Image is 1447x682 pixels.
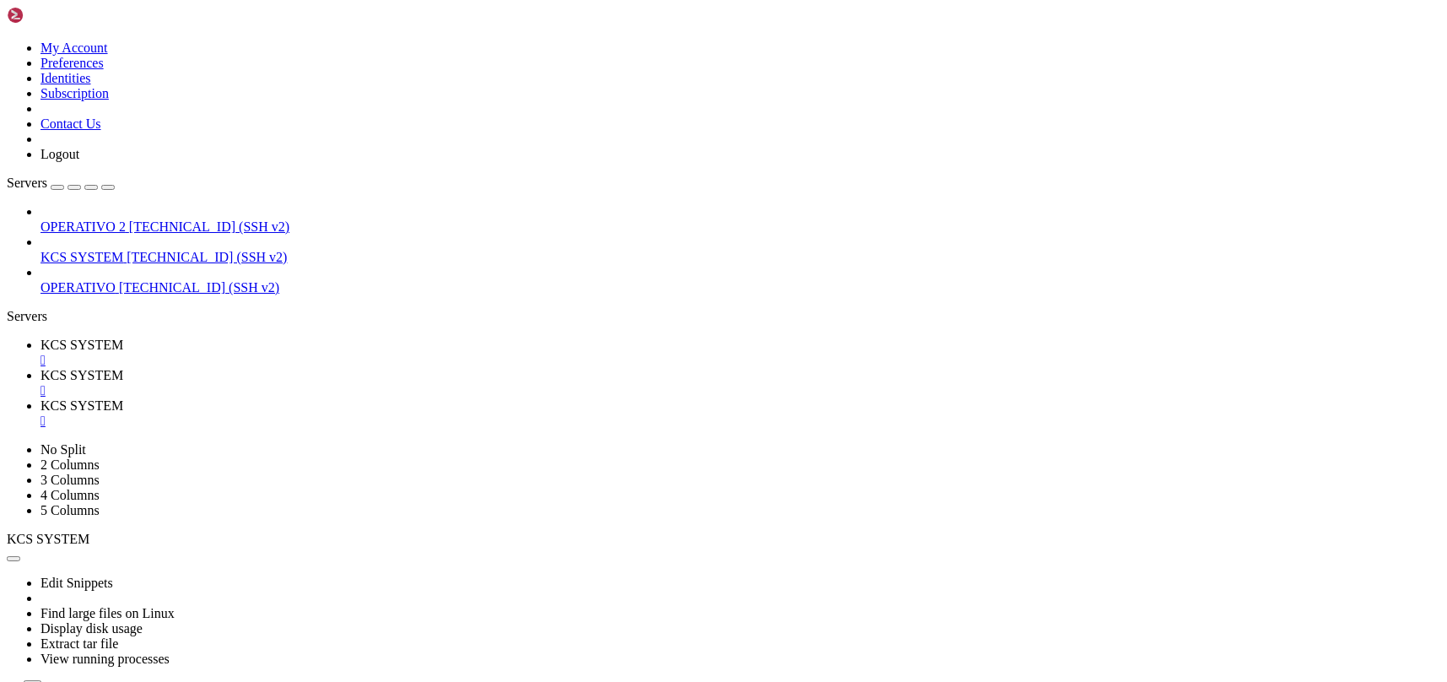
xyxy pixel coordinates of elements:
a: KCS SYSTEM [40,398,1440,429]
span: ~ [142,437,148,451]
x-row: [URL][DOMAIN_NAME] [7,337,1227,351]
x-row: [URL][DOMAIN_NAME] [7,236,1227,251]
x-row: Usage of /: 19.6% of 77.39GB Users logged in: 0 [7,136,1227,150]
x-row: * Management: [URL][DOMAIN_NAME] [7,50,1227,64]
x-row: Last login: [DATE] from [TECHNICAL_ID] [7,423,1227,437]
span: [TECHNICAL_ID] (SSH v2) [119,280,279,295]
span: KCS SYSTEM [40,398,123,413]
span: KCS SYSTEM [40,250,123,264]
x-row: Connecting [TECHNICAL_ID]... [7,7,1227,21]
x-row: just raised the bar for easy, resilient and secure K8s cluster deployment. [7,208,1227,222]
span: ubuntu@vps-08acaf7e [7,437,135,451]
a: My Account [40,41,108,55]
a: KCS SYSTEM [40,368,1440,398]
span: [TECHNICAL_ID] (SSH v2) [127,250,287,264]
a: Identities [40,71,91,85]
span: [TECHNICAL_ID] (SSH v2) [129,219,289,234]
x-row: Memory usage: 62% IPv4 address for ens3: [TECHNICAL_ID] [7,150,1227,165]
x-row: * Strictly confined Kubernetes makes edge and IoT secure. Learn how MicroK8s [7,193,1227,208]
x-row: Welcome to Ubuntu 23.04 (GNU/Linux 6.2.0-39-generic x86_64) [7,7,1227,21]
a: 3 Columns [40,473,100,487]
x-row: Your Ubuntu release is not supported anymore. [7,308,1227,322]
a: Logout [40,147,79,161]
li: KCS SYSTEM [TECHNICAL_ID] (SSH v2) [40,235,1440,265]
li: OPERATIVO 2 [TECHNICAL_ID] (SSH v2) [40,204,1440,235]
a: Preferences [40,56,104,70]
a: 5 Columns [40,503,100,517]
a: Extract tar file [40,636,118,651]
div: (23, 30) [170,437,177,452]
a: KCS SYSTEM [40,338,1440,368]
a: OPERATIVO 2 [TECHNICAL_ID] (SSH v2) [40,219,1440,235]
x-row: System information as of [DATE] [7,93,1227,107]
x-row: To see these additional updates run: apt list --upgradable [7,279,1227,294]
span: OPERATIVO [40,280,116,295]
a:  [40,353,1440,368]
span: Servers [7,176,47,190]
a: View running processes [40,652,170,666]
a: Subscription [40,86,109,100]
a:  [40,383,1440,398]
x-row: Swap usage: 0% [7,165,1227,179]
x-row: * Documentation: [URL][DOMAIN_NAME] [7,35,1227,50]
a: Contact Us [40,116,101,131]
a:  [40,414,1440,429]
li: OPERATIVO [TECHNICAL_ID] (SSH v2) [40,265,1440,295]
a: Edit Snippets [40,576,113,590]
x-row: For upgrade information, please visit: [7,322,1227,337]
a: 4 Columns [40,488,100,502]
span: KCS SYSTEM [40,368,123,382]
a: No Split [40,442,86,457]
span: OPERATIVO 2 [40,219,126,234]
img: Shellngn [7,7,104,24]
span: KCS SYSTEM [7,532,89,546]
x-row: 1 update can be applied immediately. [7,265,1227,279]
div: (0, 1) [7,21,13,35]
x-row: New release '24.04.3 LTS' available. [7,365,1227,380]
a: Servers [7,176,115,190]
x-row: * Support: [URL][DOMAIN_NAME] [7,64,1227,78]
div: Servers [7,309,1440,324]
span: KCS SYSTEM [40,338,123,352]
x-row: Run 'do-release-upgrade' to upgrade to it. [7,380,1227,394]
a: KCS SYSTEM [TECHNICAL_ID] (SSH v2) [40,250,1440,265]
a: 2 Columns [40,457,100,472]
a: OPERATIVO [TECHNICAL_ID] (SSH v2) [40,280,1440,295]
x-row: System load: 0.02 Processes: 171 [7,122,1227,136]
a: Find large files on Linux [40,606,175,620]
x-row: : $ [7,437,1227,452]
a: Display disk usage [40,621,143,636]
